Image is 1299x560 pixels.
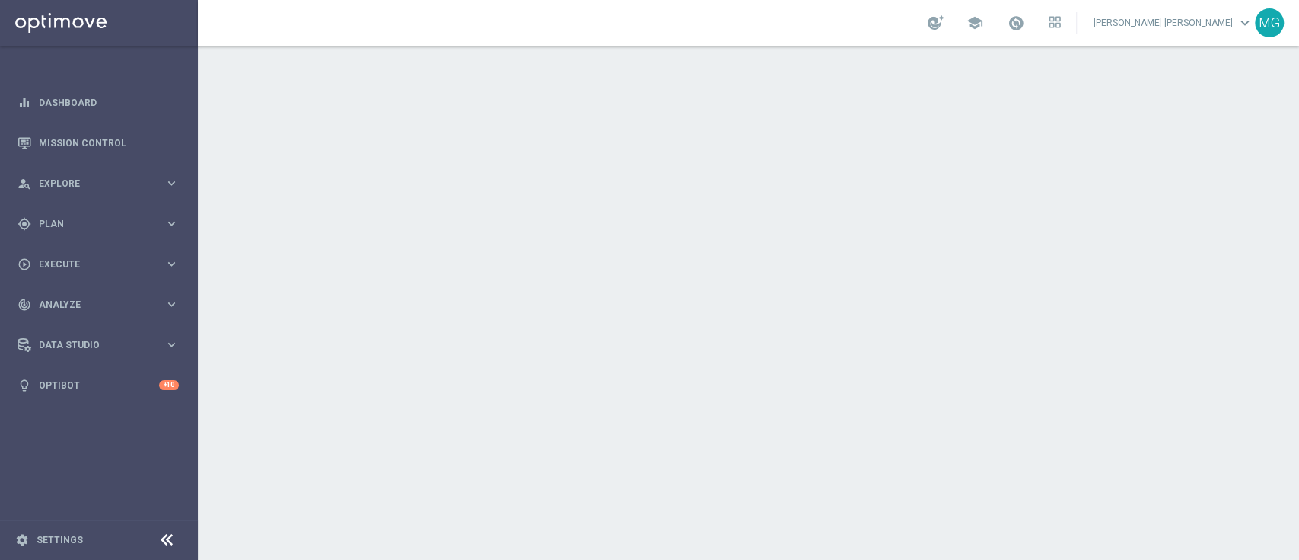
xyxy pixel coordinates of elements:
div: Dashboard [18,82,179,123]
a: Dashboard [39,82,179,123]
div: MG [1255,8,1284,37]
a: Settings [37,536,83,545]
button: person_search Explore keyboard_arrow_right [17,178,180,190]
i: keyboard_arrow_right [164,176,179,190]
button: play_circle_outline Execute keyboard_arrow_right [17,258,180,270]
a: [PERSON_NAME] [PERSON_NAME]keyboard_arrow_down [1092,11,1255,34]
div: Mission Control [18,123,179,163]
a: Optibot [39,365,159,405]
i: play_circle_outline [18,258,31,271]
button: Data Studio keyboard_arrow_right [17,339,180,351]
span: school [966,14,983,31]
button: lightbulb Optibot +10 [17,379,180,392]
a: Mission Control [39,123,179,163]
span: Analyze [39,300,164,309]
i: lightbulb [18,379,31,392]
div: Explore [18,177,164,190]
button: Mission Control [17,137,180,149]
i: person_search [18,177,31,190]
div: +10 [159,380,179,390]
span: Explore [39,179,164,188]
button: equalizer Dashboard [17,97,180,109]
i: track_changes [18,298,31,312]
i: keyboard_arrow_right [164,257,179,271]
i: settings [15,533,29,547]
button: gps_fixed Plan keyboard_arrow_right [17,218,180,230]
i: keyboard_arrow_right [164,216,179,231]
div: Data Studio [18,338,164,352]
span: Execute [39,260,164,269]
span: Data Studio [39,341,164,350]
div: Analyze [18,298,164,312]
span: Plan [39,219,164,229]
div: Execute [18,258,164,271]
i: gps_fixed [18,217,31,231]
button: track_changes Analyze keyboard_arrow_right [17,299,180,311]
i: keyboard_arrow_right [164,338,179,352]
span: keyboard_arrow_down [1237,14,1253,31]
i: keyboard_arrow_right [164,297,179,312]
i: equalizer [18,96,31,110]
div: Plan [18,217,164,231]
div: Optibot [18,365,179,405]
